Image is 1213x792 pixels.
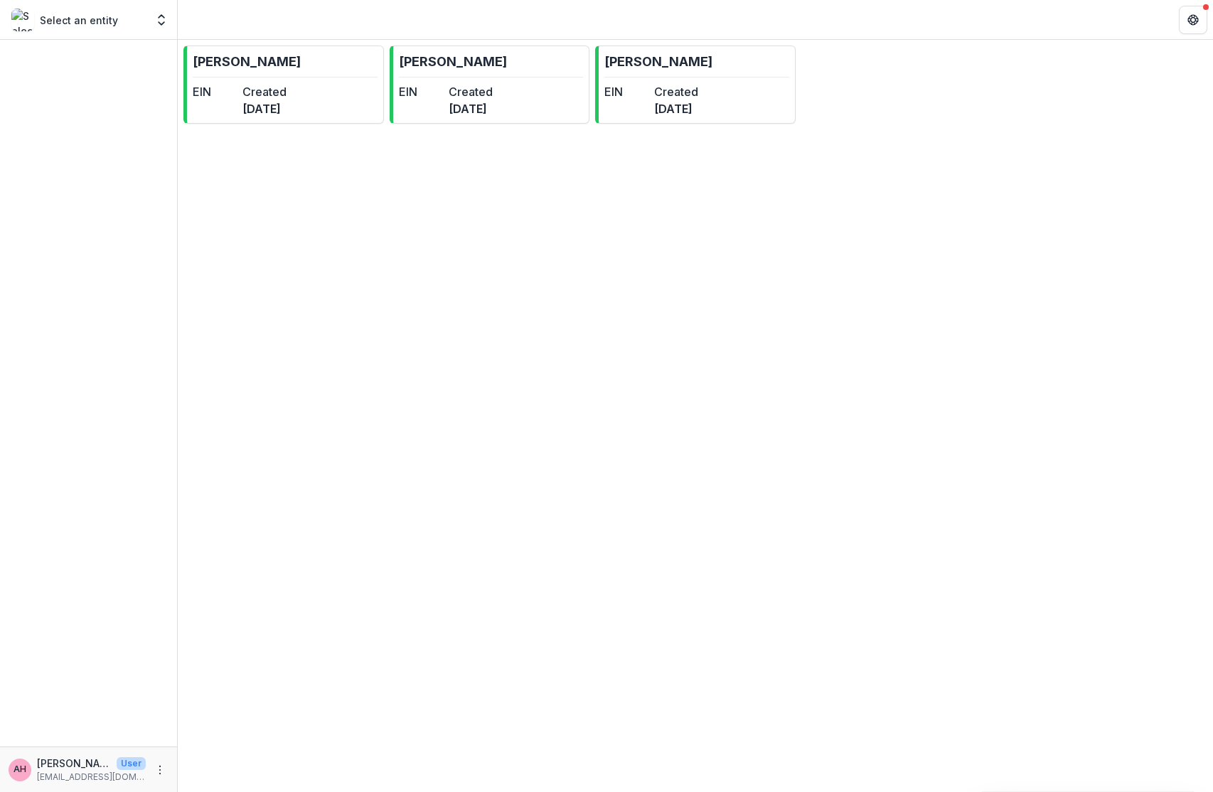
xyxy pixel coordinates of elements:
[654,83,698,100] dt: Created
[399,52,507,71] p: [PERSON_NAME]
[14,765,26,774] div: Amer Hossain
[604,52,712,71] p: [PERSON_NAME]
[449,83,493,100] dt: Created
[37,756,111,771] p: [PERSON_NAME]
[37,771,146,783] p: [EMAIL_ADDRESS][DOMAIN_NAME]
[604,83,648,100] dt: EIN
[390,46,590,124] a: [PERSON_NAME]EINCreated[DATE]
[40,13,118,28] p: Select an entity
[151,761,169,778] button: More
[242,100,287,117] dd: [DATE]
[449,100,493,117] dd: [DATE]
[11,9,34,31] img: Select an entity
[193,52,301,71] p: [PERSON_NAME]
[193,83,237,100] dt: EIN
[117,757,146,770] p: User
[242,83,287,100] dt: Created
[151,6,171,34] button: Open entity switcher
[595,46,796,124] a: [PERSON_NAME]EINCreated[DATE]
[1179,6,1207,34] button: Get Help
[183,46,384,124] a: [PERSON_NAME]EINCreated[DATE]
[399,83,443,100] dt: EIN
[654,100,698,117] dd: [DATE]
